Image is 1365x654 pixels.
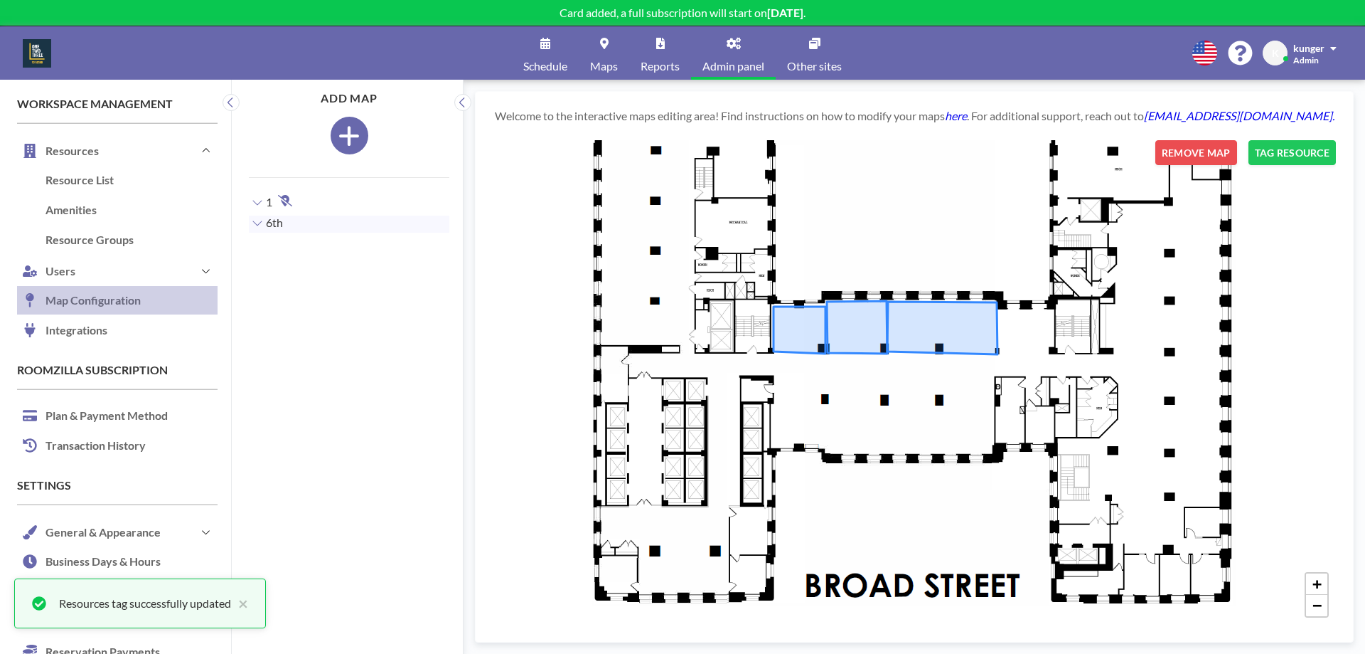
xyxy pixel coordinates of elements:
h4: Resource Groups [17,226,141,254]
button: Reservations [17,577,218,608]
span: 1 [266,195,272,209]
h4: Users [45,264,75,278]
a: Integrations [17,316,218,346]
a: here [945,109,967,122]
a: Zoom in [1306,574,1327,595]
div: Resources tag successfully updated [59,595,231,612]
h4: Resource List [17,166,121,194]
button: General & Appearance [17,517,218,547]
a: [EMAIL_ADDRESS][DOMAIN_NAME]. [1144,109,1334,122]
a: Business Days & Hours [17,547,218,577]
span: Other sites [787,60,842,72]
a: Zoom out [1306,595,1327,616]
span: Maps [590,60,618,72]
h4: Resources [45,144,99,157]
h4: Plan & Payment Method [17,401,175,430]
button: Users [17,255,218,286]
span: K [1272,47,1279,60]
h4: Integrations [17,316,114,344]
span: kunger [1293,42,1324,54]
span: Admin [1293,55,1319,65]
a: Other sites [776,26,853,80]
h4: General & Appearance [45,525,161,539]
img: organization-logo [23,39,51,68]
a: Maps [579,26,629,80]
span: − [1312,596,1322,614]
h4: Settings [17,478,218,492]
a: Schedule [512,26,579,80]
h4: Transaction History [17,431,153,460]
a: Resource List [17,166,218,196]
a: Resource Groups [17,226,218,255]
span: Admin panel [702,60,764,72]
a: Amenities [17,196,218,226]
h4: Amenities [17,196,104,224]
h4: Workspace Management [17,97,218,111]
span: 6th [266,216,283,230]
h4: Roomzilla Subscription [17,363,218,377]
a: Admin panel [691,26,776,80]
a: Plan & Payment Method [17,401,218,431]
a: Transaction History [17,431,218,461]
button: Resources [17,135,218,166]
span: Reports [641,60,680,72]
b: [DATE] [767,6,803,19]
span: Schedule [523,60,567,72]
button: TAG RESOURCE [1248,140,1336,165]
h4: Business Days & Hours [17,547,168,576]
a: Reports [629,26,691,80]
p: Welcome to the interactive maps editing area! Find instructions on how to modify your maps . For ... [495,109,1334,123]
span: + [1312,575,1322,593]
button: close [231,595,248,612]
a: Map Configuration [17,286,218,316]
button: REMOVE MAP [1155,140,1237,165]
h4: ADD MAP [249,91,449,105]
